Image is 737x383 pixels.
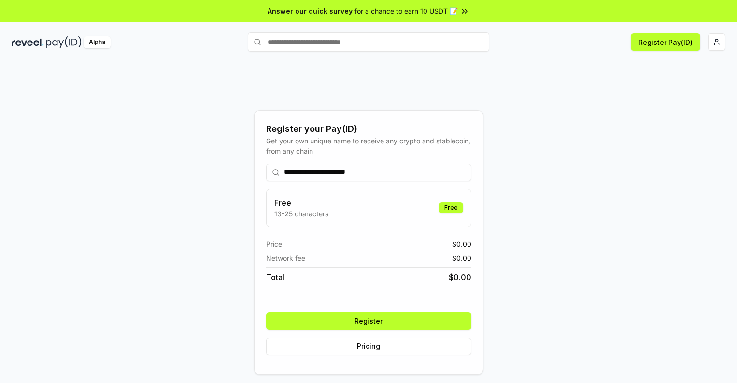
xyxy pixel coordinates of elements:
[354,6,458,16] span: for a chance to earn 10 USDT 📝
[449,271,471,283] span: $ 0.00
[631,33,700,51] button: Register Pay(ID)
[274,209,328,219] p: 13-25 characters
[266,312,471,330] button: Register
[266,136,471,156] div: Get your own unique name to receive any crypto and stablecoin, from any chain
[84,36,111,48] div: Alpha
[12,36,44,48] img: reveel_dark
[452,239,471,249] span: $ 0.00
[268,6,353,16] span: Answer our quick survey
[46,36,82,48] img: pay_id
[274,197,328,209] h3: Free
[439,202,463,213] div: Free
[266,122,471,136] div: Register your Pay(ID)
[266,253,305,263] span: Network fee
[266,239,282,249] span: Price
[266,338,471,355] button: Pricing
[266,271,284,283] span: Total
[452,253,471,263] span: $ 0.00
